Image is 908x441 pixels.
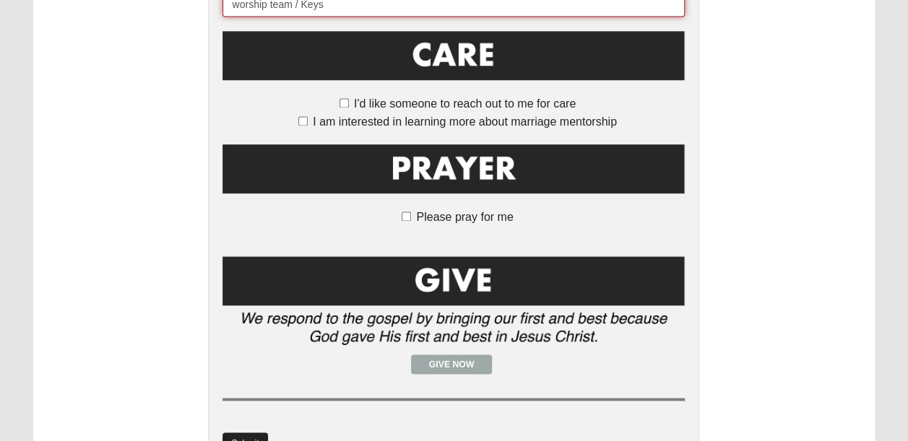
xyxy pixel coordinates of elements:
img: Give.png [222,253,685,354]
span: I'd like someone to reach out to me for care [354,97,576,110]
span: I am interested in learning more about marriage mentorship [313,115,617,128]
input: Please pray for me [402,211,411,221]
img: Care.png [222,27,685,92]
input: I'd like someone to reach out to me for care [340,98,349,108]
img: Prayer.png [222,141,685,206]
input: I am interested in learning more about marriage mentorship [298,116,308,126]
span: Please pray for me [416,211,513,223]
a: Give Now [411,354,493,374]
